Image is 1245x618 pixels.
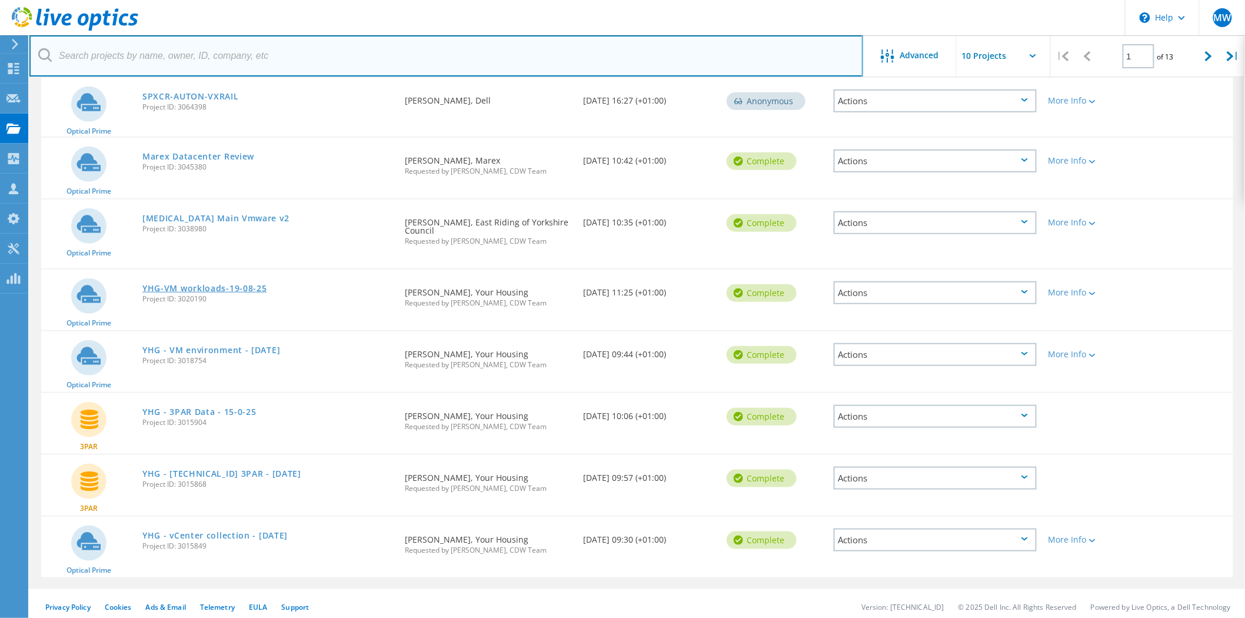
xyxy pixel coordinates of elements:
[399,393,578,442] div: [PERSON_NAME], Your Housing
[1213,13,1231,22] span: MW
[405,168,572,175] span: Requested by [PERSON_NAME], CDW Team
[66,128,111,135] span: Optical Prime
[142,92,239,101] a: SPXCR-AUTON-VXRAIL
[142,357,393,364] span: Project ID: 3018754
[66,567,111,574] span: Optical Prime
[399,270,578,318] div: [PERSON_NAME], Your Housing
[727,470,797,487] div: Complete
[66,250,111,257] span: Optical Prime
[578,78,721,117] div: [DATE] 16:27 (+01:00)
[142,295,393,303] span: Project ID: 3020190
[66,320,111,327] span: Optical Prime
[142,481,393,488] span: Project ID: 3015868
[146,602,186,612] a: Ads & Email
[405,361,572,368] span: Requested by [PERSON_NAME], CDW Team
[399,78,578,117] div: [PERSON_NAME], Dell
[578,455,721,494] div: [DATE] 09:57 (+01:00)
[1048,288,1132,297] div: More Info
[578,138,721,177] div: [DATE] 10:42 (+01:00)
[399,200,578,257] div: [PERSON_NAME], East Riding of Yorkshire Council
[142,214,289,222] a: [MEDICAL_DATA] Main Vmware v2
[727,152,797,170] div: Complete
[578,200,721,238] div: [DATE] 10:35 (+01:00)
[399,455,578,504] div: [PERSON_NAME], Your Housing
[80,443,98,450] span: 3PAR
[399,138,578,187] div: [PERSON_NAME], Marex
[727,531,797,549] div: Complete
[399,331,578,380] div: [PERSON_NAME], Your Housing
[727,284,797,302] div: Complete
[142,470,301,478] a: YHG - [TECHNICAL_ID] 3PAR - [DATE]
[834,149,1037,172] div: Actions
[1048,350,1132,358] div: More Info
[405,300,572,307] span: Requested by [PERSON_NAME], CDW Team
[834,529,1037,551] div: Actions
[1157,52,1174,62] span: of 13
[105,602,132,612] a: Cookies
[80,505,98,512] span: 3PAR
[834,343,1037,366] div: Actions
[405,238,572,245] span: Requested by [PERSON_NAME], CDW Team
[834,281,1037,304] div: Actions
[958,602,1077,612] li: © 2025 Dell Inc. All Rights Reserved
[66,381,111,388] span: Optical Prime
[1051,35,1075,77] div: |
[66,188,111,195] span: Optical Prime
[281,602,309,612] a: Support
[142,152,254,161] a: Marex Datacenter Review
[142,543,393,550] span: Project ID: 3015849
[578,331,721,370] div: [DATE] 09:44 (+01:00)
[142,346,280,354] a: YHG - VM environment - [DATE]
[405,547,572,554] span: Requested by [PERSON_NAME], CDW Team
[727,214,797,232] div: Complete
[727,346,797,364] div: Complete
[1091,602,1231,612] li: Powered by Live Optics, a Dell Technology
[142,104,393,111] span: Project ID: 3064398
[405,485,572,492] span: Requested by [PERSON_NAME], CDW Team
[29,35,863,77] input: Search projects by name, owner, ID, company, etc
[1048,157,1132,165] div: More Info
[142,225,393,232] span: Project ID: 3038980
[1140,12,1150,23] svg: \n
[578,517,721,556] div: [DATE] 09:30 (+01:00)
[834,405,1037,428] div: Actions
[142,531,288,540] a: YHG - vCenter collection - [DATE]
[727,92,805,110] div: Anonymous
[834,467,1037,490] div: Actions
[142,164,393,171] span: Project ID: 3045380
[142,419,393,426] span: Project ID: 3015904
[1221,35,1245,77] div: |
[142,284,267,293] a: YHG-VM workloads-19-08-25
[1048,536,1132,544] div: More Info
[249,602,267,612] a: EULA
[1048,97,1132,105] div: More Info
[200,602,235,612] a: Telemetry
[834,211,1037,234] div: Actions
[1048,218,1132,227] div: More Info
[45,602,91,612] a: Privacy Policy
[405,423,572,430] span: Requested by [PERSON_NAME], CDW Team
[578,393,721,432] div: [DATE] 10:06 (+01:00)
[834,89,1037,112] div: Actions
[861,602,944,612] li: Version: [TECHNICAL_ID]
[727,408,797,426] div: Complete
[578,270,721,308] div: [DATE] 11:25 (+01:00)
[142,408,257,416] a: YHG - 3PAR Data - 15-0-25
[12,25,138,33] a: Live Optics Dashboard
[399,517,578,566] div: [PERSON_NAME], Your Housing
[900,51,939,59] span: Advanced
